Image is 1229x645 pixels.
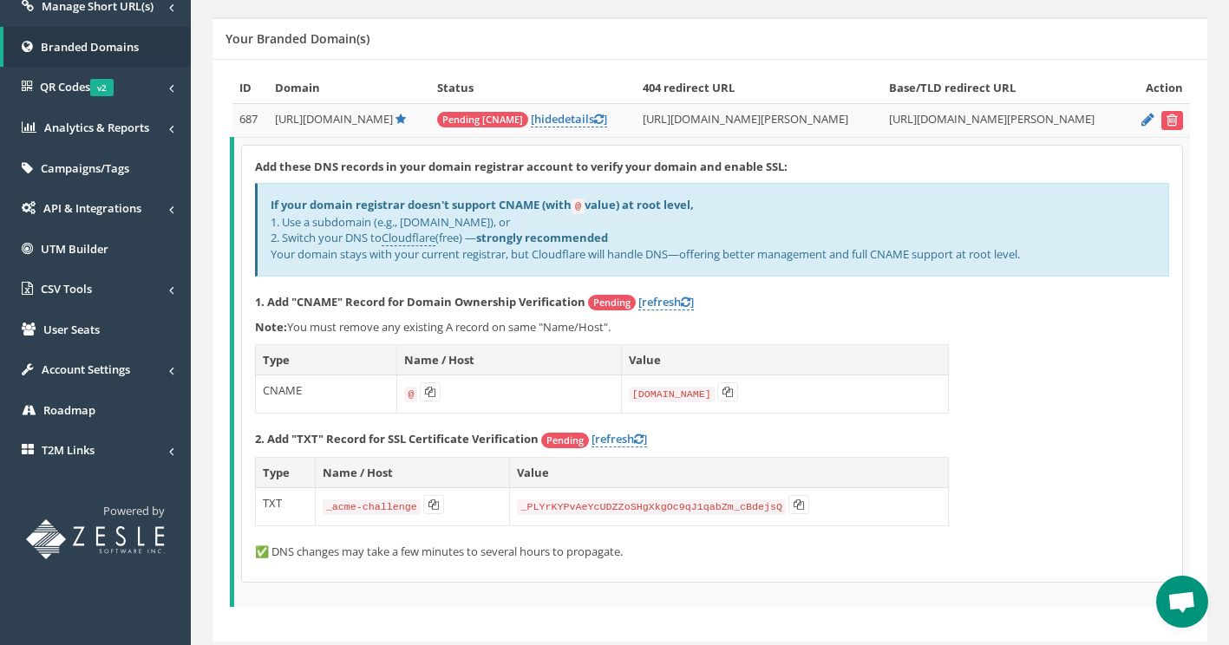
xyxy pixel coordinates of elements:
[275,111,393,127] span: [URL][DOMAIN_NAME]
[256,488,316,526] td: TXT
[621,344,948,375] th: Value
[531,111,607,127] a: [hidedetails]
[437,112,528,127] span: Pending [CNAME]
[26,519,165,559] img: T2M URL Shortener powered by Zesle Software Inc.
[42,362,130,377] span: Account Settings
[268,73,430,103] th: Domain
[541,433,589,448] span: Pending
[271,197,694,212] b: If your domain registrar doesn't support CNAME (with value) at root level,
[43,322,100,337] span: User Seats
[43,200,141,216] span: API & Integrations
[572,199,585,214] code: @
[588,295,636,310] span: Pending
[323,499,421,515] code: _acme-challenge
[882,103,1128,137] td: [URL][DOMAIN_NAME][PERSON_NAME]
[255,544,1169,560] p: ✅ DNS changes may take a few minutes to several hours to propagate.
[396,111,406,127] a: Default
[255,159,788,174] strong: Add these DNS records in your domain registrar account to verify your domain and enable SSL:
[510,457,949,488] th: Value
[43,402,95,418] span: Roadmap
[404,387,417,402] code: @
[255,319,1169,336] p: You must remove any existing A record on same "Name/Host".
[44,120,149,135] span: Analytics & Reports
[517,499,786,515] code: _PLYrKYPvAeYcUDZZoSHgXkgOc9qJ1qabZm_cBdejsQ
[41,241,108,257] span: UTM Builder
[629,387,715,402] code: [DOMAIN_NAME]
[636,103,881,137] td: [URL][DOMAIN_NAME][PERSON_NAME]
[41,160,129,176] span: Campaigns/Tags
[430,73,636,103] th: Status
[41,281,92,296] span: CSV Tools
[882,73,1128,103] th: Base/TLD redirect URL
[592,431,647,447] a: [refresh]
[534,111,558,127] span: hide
[255,431,539,446] strong: 2. Add "TXT" Record for SSL Certificate Verification
[40,79,114,94] span: QR Codes
[42,442,95,458] span: T2M Links
[232,73,268,103] th: ID
[255,319,287,335] b: Note:
[103,503,165,518] span: Powered by
[255,183,1169,276] div: 1. Use a subdomain (e.g., [DOMAIN_NAME]), or 2. Switch your DNS to (free) — Your domain stays wit...
[1128,73,1190,103] th: Action
[382,230,435,246] a: Cloudflare
[255,294,585,309] strong: 1. Add "CNAME" Record for Domain Ownership Verification
[226,32,369,45] h5: Your Branded Domain(s)
[90,79,114,96] span: v2
[315,457,510,488] th: Name / Host
[476,230,608,245] b: strongly recommended
[256,457,316,488] th: Type
[1156,576,1208,628] a: Open chat
[256,375,397,414] td: CNAME
[256,344,397,375] th: Type
[397,344,621,375] th: Name / Host
[636,73,881,103] th: 404 redirect URL
[638,294,694,310] a: [refresh]
[41,39,139,55] span: Branded Domains
[232,103,268,137] td: 687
